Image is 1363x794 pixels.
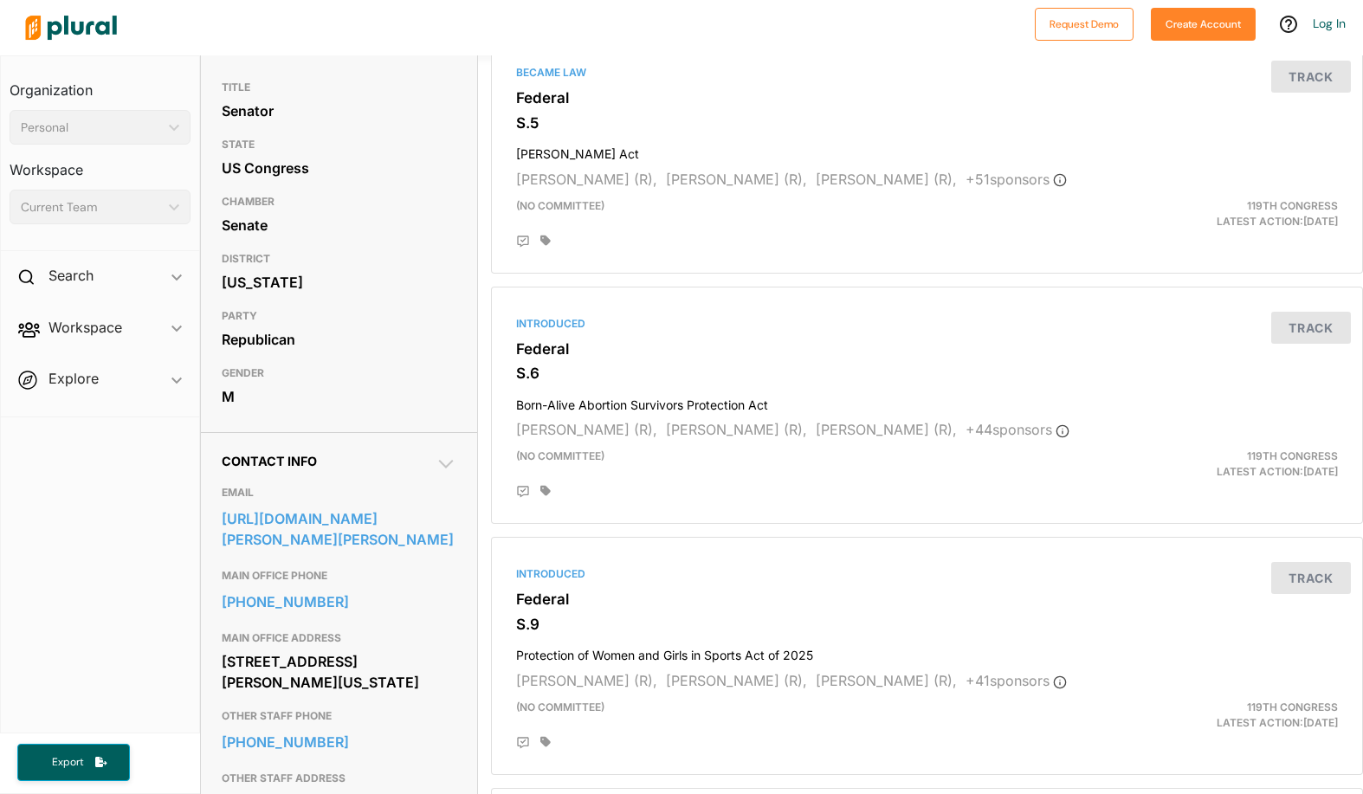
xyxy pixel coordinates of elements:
a: [PHONE_NUMBER] [222,729,456,755]
h3: STATE [222,134,456,155]
h3: Federal [516,340,1338,358]
h3: MAIN OFFICE ADDRESS [222,628,456,649]
span: + 41 sponsor s [966,672,1067,689]
span: [PERSON_NAME] (R), [816,421,957,438]
h3: PARTY [222,306,456,326]
button: Create Account [1151,8,1256,41]
a: Request Demo [1035,14,1134,32]
div: Senate [222,212,456,238]
div: Latest Action: [DATE] [1068,700,1350,731]
div: Republican [222,326,456,352]
h3: DISTRICT [222,249,456,269]
div: Personal [21,119,162,137]
span: [PERSON_NAME] (R), [666,672,807,689]
span: Export [40,755,95,770]
span: [PERSON_NAME] (R), [816,672,957,689]
div: Latest Action: [DATE] [1068,198,1350,229]
h3: Workspace [10,145,191,183]
div: Add Position Statement [516,736,530,750]
span: + 51 sponsor s [966,171,1067,188]
div: US Congress [222,155,456,181]
div: Became Law [516,65,1338,81]
span: [PERSON_NAME] (R), [516,421,657,438]
h3: S.9 [516,616,1338,633]
div: Introduced [516,316,1338,332]
div: (no committee) [503,700,1069,731]
div: Add tags [540,736,551,748]
span: [PERSON_NAME] (R), [516,171,657,188]
span: + 44 sponsor s [966,421,1069,438]
a: [PHONE_NUMBER] [222,589,456,615]
a: Log In [1313,16,1346,31]
h3: MAIN OFFICE PHONE [222,565,456,586]
div: Add tags [540,485,551,497]
div: Add Position Statement [516,485,530,499]
h3: Federal [516,89,1338,107]
span: Contact Info [222,454,317,468]
button: Track [1271,312,1351,344]
h3: S.6 [516,365,1338,382]
span: [PERSON_NAME] (R), [666,171,807,188]
div: M [222,384,456,410]
span: [PERSON_NAME] (R), [666,421,807,438]
button: Request Demo [1035,8,1134,41]
div: [STREET_ADDRESS][PERSON_NAME][US_STATE] [222,649,456,695]
h4: Protection of Women and Girls in Sports Act of 2025 [516,640,1338,663]
span: [PERSON_NAME] (R), [516,672,657,689]
h3: Federal [516,591,1338,608]
h3: TITLE [222,77,456,98]
a: [URL][DOMAIN_NAME][PERSON_NAME][PERSON_NAME] [222,506,456,552]
h2: Search [48,266,94,285]
span: 119th Congress [1247,449,1338,462]
h3: S.5 [516,114,1338,132]
div: (no committee) [503,198,1069,229]
h3: OTHER STAFF PHONE [222,706,456,726]
h3: OTHER STAFF ADDRESS [222,768,456,789]
h4: Born-Alive Abortion Survivors Protection Act [516,390,1338,413]
h3: GENDER [222,363,456,384]
div: Introduced [516,566,1338,582]
div: Latest Action: [DATE] [1068,449,1350,480]
div: Add tags [540,235,551,247]
button: Export [17,744,130,781]
div: (no committee) [503,449,1069,480]
div: Current Team [21,198,162,216]
a: Create Account [1151,14,1256,32]
div: [US_STATE] [222,269,456,295]
h3: Organization [10,65,191,103]
div: Add Position Statement [516,235,530,249]
span: [PERSON_NAME] (R), [816,171,957,188]
h3: EMAIL [222,482,456,503]
h3: CHAMBER [222,191,456,212]
span: 119th Congress [1247,700,1338,713]
button: Track [1271,61,1351,93]
button: Track [1271,562,1351,594]
div: Senator [222,98,456,124]
span: 119th Congress [1247,199,1338,212]
h4: [PERSON_NAME] Act [516,139,1338,162]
